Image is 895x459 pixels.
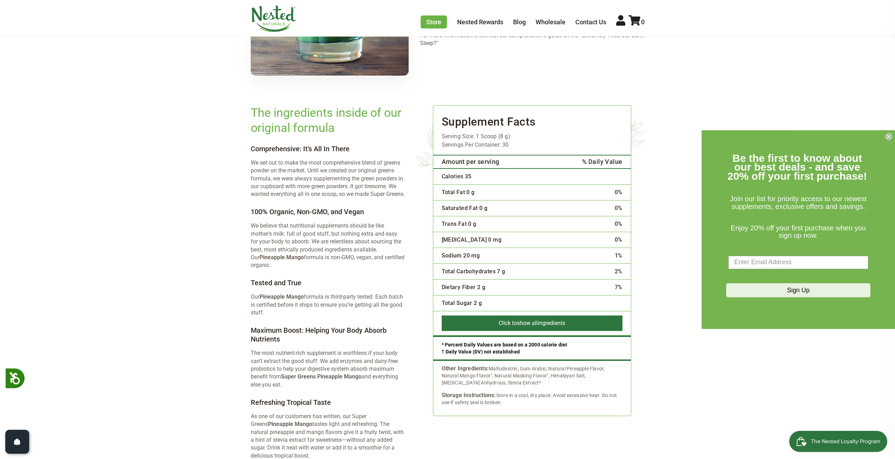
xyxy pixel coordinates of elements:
[536,18,565,26] a: Wholesale
[549,264,631,280] td: 2%
[251,398,405,407] h4: Refreshing Tropical Taste
[251,105,405,135] h2: The ingredients inside of our original formula
[575,18,606,26] a: Contact Us
[433,200,549,216] td: Saturated Fat 0 g
[442,365,489,372] b: Other Ingredients:
[433,232,549,248] td: [MEDICAL_DATA] 0 mg
[281,373,362,380] strong: Super Greens Pineapple Mango
[433,155,549,168] th: Amount per serving
[641,18,645,26] span: 0
[433,216,549,232] td: Trans Fat 0 g
[433,141,631,149] div: Servings Per Container: 30
[433,132,631,141] div: Serving Size: 1 Scoop (8 g)
[728,256,868,269] input: Enter Email Address
[885,133,892,140] button: Close dialog
[731,224,866,240] span: Enjoy 20% off your first purchase when you sign up now.
[251,279,405,287] h4: Tested and True
[442,392,622,406] div: Store in a cool, dry place. Avoid excessive heat. Do not use if safety seal is broken.
[442,365,622,386] div: Maltodextrin, Gum Arabic, Natural Pineapple Flavor, Natural Mango Flavor", Natural Masking Flavor...
[517,320,538,326] span: show all
[549,155,631,168] th: % Daily Value
[549,200,631,216] td: 0%
[251,326,405,344] h4: Maximum Boost: Helping Your Body Absorb Nutrients
[433,280,549,295] td: Dietary Fiber 2 g
[433,295,549,311] td: Total Sugar 2 g
[789,431,888,452] iframe: Button to open loyalty program pop-up
[549,185,631,200] td: 0%
[433,106,631,132] h3: Supplement Facts
[421,15,447,28] a: Store
[457,18,503,26] a: Nested Rewards
[260,254,304,261] strong: Pineapple Mango
[433,264,549,280] td: Total Carbohydrates 7 g
[549,248,631,264] td: 1%
[730,195,867,211] span: Join our list for priority access to our newest supplements, exclusive offers and savings.
[251,159,405,198] p: We set out to make the most comprehensive blend of greens powder on the market. Until we created ...
[433,185,549,200] td: Total Fat 0 g
[702,130,895,329] div: FLYOUT Form
[628,18,645,26] a: 0
[251,349,405,389] p: The most nutrient-rich supplement is worthless if your body can’t extract the good stuff. We add ...
[268,421,312,427] strong: Pineapple Mango
[726,283,870,297] button: Sign Up
[5,430,29,454] button: Open
[433,248,549,264] td: Sodium 20 mg
[433,336,631,361] div: * Percent Daily Values are based on a 2000 calorie diet † Daily Value (DV) not established
[728,152,867,182] span: Be the first to know about our best deals - and save 20% off your first purchase!
[260,293,304,300] strong: Pineapple Mango
[251,293,405,317] p: Our formula is third-party tested. Each batch is certified before it ships to ensure you’re getti...
[442,315,622,331] button: Click toshow allingredients
[549,216,631,232] td: 0%
[433,168,549,185] td: Calories 35
[513,18,526,26] a: Blog
[251,5,296,32] img: Nested Naturals
[251,208,405,216] h4: 100% Organic, Non-GMO, and Vegan
[549,280,631,295] td: 7%
[251,145,405,153] h4: Comprehensive: It’s All In There
[549,232,631,248] td: 0%
[251,222,405,269] p: We believe that nutritional supplements should be like mother’s milk: full of good stuff, but not...
[442,392,496,399] b: Storage Instructions:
